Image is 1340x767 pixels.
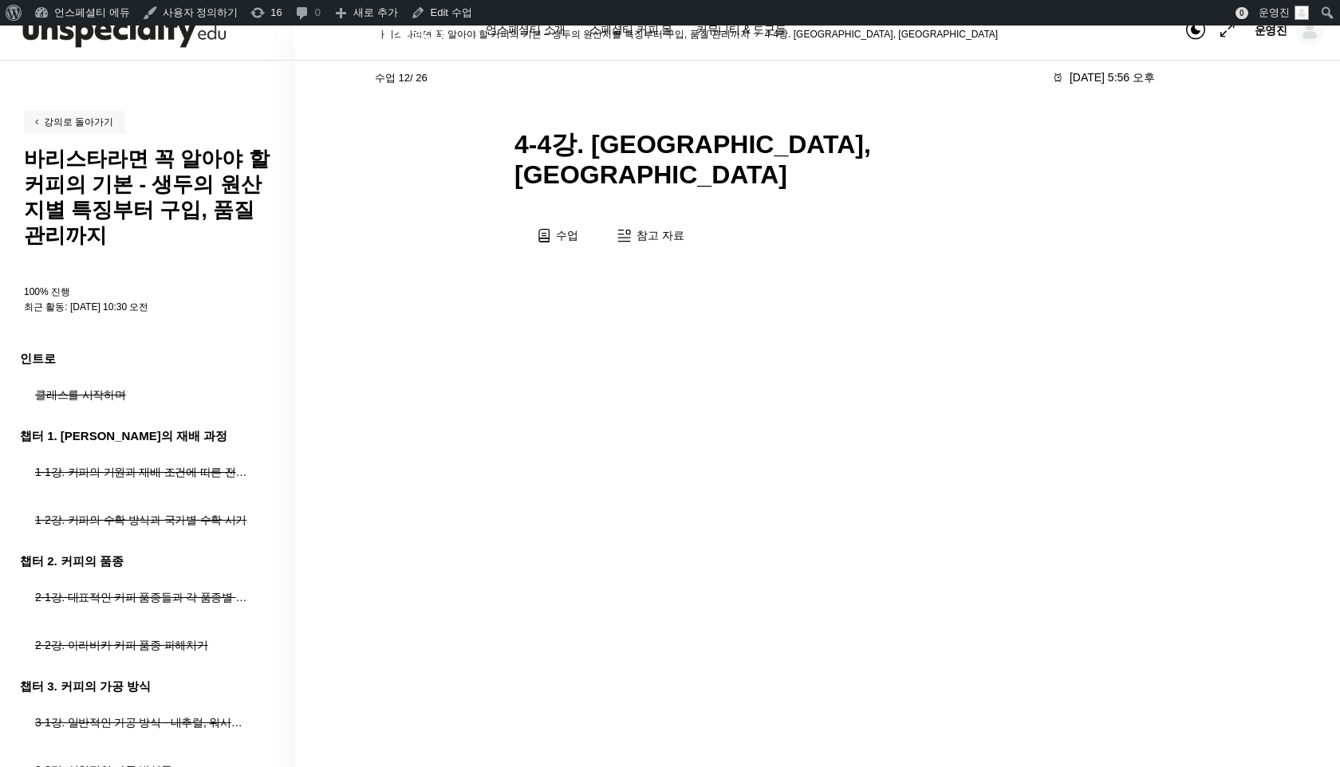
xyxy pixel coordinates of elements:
span: 0 [1236,7,1248,19]
h2: 바리스타라면 꼭 알아야 할 커피의 기본 - 생두의 원산지별 특징부터 구입, 품질 관리까지 [24,146,271,248]
span: / 26 [410,72,428,84]
span: 수업 12 [375,73,428,83]
h1: 4-4강. [GEOGRAPHIC_DATA], [GEOGRAPHIC_DATA] [514,129,1121,191]
h3: 인트로 [20,348,271,369]
span: 스페셜티 커피 몰 [589,19,672,41]
span: 강의로 돌아가기 [32,116,113,128]
div: 완료함 [996,65,1044,89]
a: ←이전 [1171,65,1215,89]
span: 운영진 [1255,23,1287,37]
a: 언스페셜티 소개 [478,19,573,42]
div: 1-2강. 커피의 수확 방식과 국가별 수확 시기 [35,511,249,529]
div: 3-1강. 일반적인 가공 방식 - 내추럴, 워시드, 허니 [35,714,249,731]
span: → [1216,67,1260,88]
a: 운영진 [1255,16,1324,45]
a: 강의로 돌아가기 [24,111,125,134]
div: 챕터 1. [PERSON_NAME]의 재배 과정 [20,425,271,446]
span: 언스페셜티 소개 [486,19,566,41]
div: 클래스를 시작하며 [35,386,249,403]
div: 2-2강. 아라비카 커피 품종 파헤치기 [35,636,249,654]
span: 참고 자료 [636,228,684,242]
span: 수업 [556,228,578,242]
div: 100% 진행 [24,287,271,297]
div: 1-1강. 커피의 기원과 재배 조건에 따른 전 세계 산지의 분포 [35,463,249,481]
span: 커뮤니티 & 도구들 [696,19,786,41]
a: 스페셜티 커피 몰 [581,19,680,42]
span: [DATE] 5:56 오후 [1052,71,1155,84]
span: ← [1171,67,1215,88]
a: 다음→ [1216,65,1260,89]
div: 2-1강. 대표적인 커피 품종들과 각 품종별 특성 [35,588,249,606]
a: 커뮤니티 & 도구들 [688,19,794,42]
div: 챕터 3. 커피의 가공 방식 [20,675,271,697]
div: 챕터 2. 커피의 품종 [20,550,271,572]
div: 최근 활동: [DATE] 10:30 오전 [24,302,271,312]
